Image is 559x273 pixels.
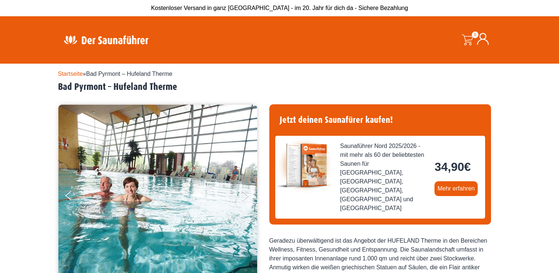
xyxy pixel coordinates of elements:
h2: Bad Pyrmont – Hufeland Therme [58,81,501,93]
span: Bad Pyrmont – Hufeland Therme [86,71,173,77]
img: der-saunafuehrer-2025-nord.jpg [275,136,334,195]
button: Next [241,188,260,206]
button: Previous [65,188,84,206]
span: € [464,160,471,173]
bdi: 34,90 [434,160,471,173]
span: » [58,71,173,77]
span: Kostenloser Versand in ganz [GEOGRAPHIC_DATA] - im 20. Jahr für dich da - Sichere Bezahlung [151,5,408,11]
a: Startseite [58,71,83,77]
span: 0 [472,31,478,38]
span: Saunaführer Nord 2025/2026 - mit mehr als 60 der beliebtesten Saunen für [GEOGRAPHIC_DATA], [GEOG... [340,142,429,213]
h4: Jetzt deinen Saunafürer kaufen! [275,110,485,130]
a: Mehr erfahren [434,181,478,196]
